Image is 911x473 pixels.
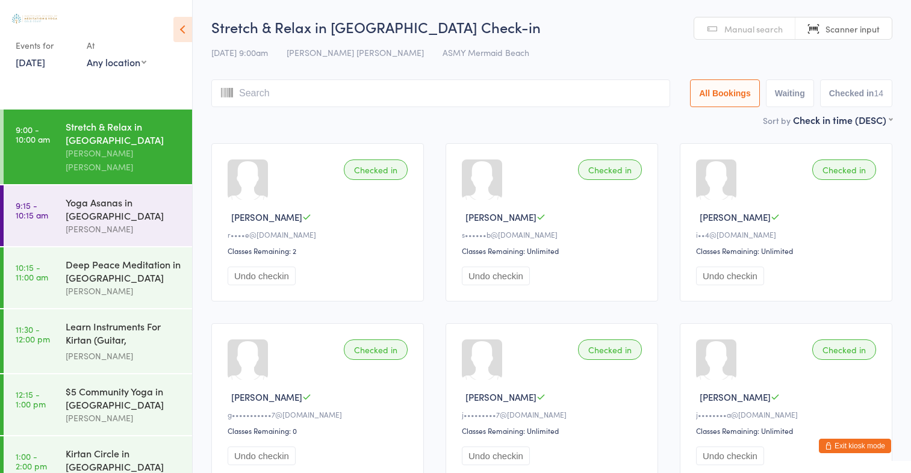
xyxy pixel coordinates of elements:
div: Checked in [344,159,408,180]
time: 10:15 - 11:00 am [16,262,48,282]
time: 11:30 - 12:00 pm [16,324,50,344]
div: Classes Remaining: 2 [228,246,411,256]
div: i••4@[DOMAIN_NAME] [696,229,880,240]
div: [PERSON_NAME] [66,284,182,298]
div: j•••••••••7@[DOMAIN_NAME] [462,409,645,419]
button: Exit kiosk mode [819,439,891,453]
span: [PERSON_NAME] [465,211,536,223]
div: Check in time (DESC) [793,113,892,126]
input: Search [211,79,670,107]
span: Manual search [724,23,783,35]
div: Learn Instruments For Kirtan (Guitar, Harmonium, U... [66,320,182,349]
label: Sort by [763,114,791,126]
time: 9:15 - 10:15 am [16,200,48,220]
div: Classes Remaining: 0 [228,425,411,436]
div: Yoga Asanas in [GEOGRAPHIC_DATA] [66,196,182,222]
div: [PERSON_NAME] [66,222,182,236]
a: 10:15 -11:00 amDeep Peace Meditation in [GEOGRAPHIC_DATA][PERSON_NAME] [4,247,192,308]
div: Classes Remaining: Unlimited [696,246,880,256]
button: Undo checkin [228,267,296,285]
button: Undo checkin [462,267,530,285]
div: Checked in [578,159,642,180]
span: [PERSON_NAME] [700,211,771,223]
img: Australian School of Meditation & Yoga (Gold Coast) [12,14,57,23]
span: [PERSON_NAME] [700,391,771,403]
div: Checked in [812,339,876,360]
div: 14 [874,88,883,98]
time: 12:15 - 1:00 pm [16,389,46,409]
div: [PERSON_NAME] [66,411,182,425]
div: s••••••b@[DOMAIN_NAME] [462,229,645,240]
a: [DATE] [16,55,45,69]
div: Checked in [578,339,642,360]
div: Checked in [812,159,876,180]
button: Undo checkin [696,267,764,285]
div: At [87,36,146,55]
time: 1:00 - 2:00 pm [16,451,47,471]
button: All Bookings [690,79,760,107]
div: [PERSON_NAME] [66,349,182,363]
button: Undo checkin [462,447,530,465]
div: j••••••••a@[DOMAIN_NAME] [696,409,880,419]
div: Deep Peace Meditation in [GEOGRAPHIC_DATA] [66,258,182,284]
div: Classes Remaining: Unlimited [696,425,880,436]
span: [PERSON_NAME] [465,391,536,403]
div: Classes Remaining: Unlimited [462,425,645,436]
div: Kirtan Circle in [GEOGRAPHIC_DATA] [66,447,182,473]
span: Scanner input [825,23,880,35]
div: [PERSON_NAME] [PERSON_NAME] [66,146,182,174]
div: Any location [87,55,146,69]
span: [DATE] 9:00am [211,46,268,58]
button: Undo checkin [228,447,296,465]
div: Classes Remaining: Unlimited [462,246,645,256]
button: Undo checkin [696,447,764,465]
div: Checked in [344,339,408,360]
span: ASMY Mermaid Beach [443,46,529,58]
h2: Stretch & Relax in [GEOGRAPHIC_DATA] Check-in [211,17,892,37]
div: Events for [16,36,75,55]
a: 9:00 -10:00 amStretch & Relax in [GEOGRAPHIC_DATA][PERSON_NAME] [PERSON_NAME] [4,110,192,184]
a: 12:15 -1:00 pm$5 Community Yoga in [GEOGRAPHIC_DATA][PERSON_NAME] [4,374,192,435]
div: g•••••••••••7@[DOMAIN_NAME] [228,409,411,419]
time: 9:00 - 10:00 am [16,125,50,144]
button: Checked in14 [820,79,892,107]
span: [PERSON_NAME] [231,211,302,223]
button: Waiting [766,79,814,107]
div: r••••e@[DOMAIN_NAME] [228,229,411,240]
span: [PERSON_NAME] [231,391,302,403]
div: $5 Community Yoga in [GEOGRAPHIC_DATA] [66,385,182,411]
div: Stretch & Relax in [GEOGRAPHIC_DATA] [66,120,182,146]
span: [PERSON_NAME] [PERSON_NAME] [287,46,424,58]
a: 9:15 -10:15 amYoga Asanas in [GEOGRAPHIC_DATA][PERSON_NAME] [4,185,192,246]
a: 11:30 -12:00 pmLearn Instruments For Kirtan (Guitar, Harmonium, U...[PERSON_NAME] [4,309,192,373]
